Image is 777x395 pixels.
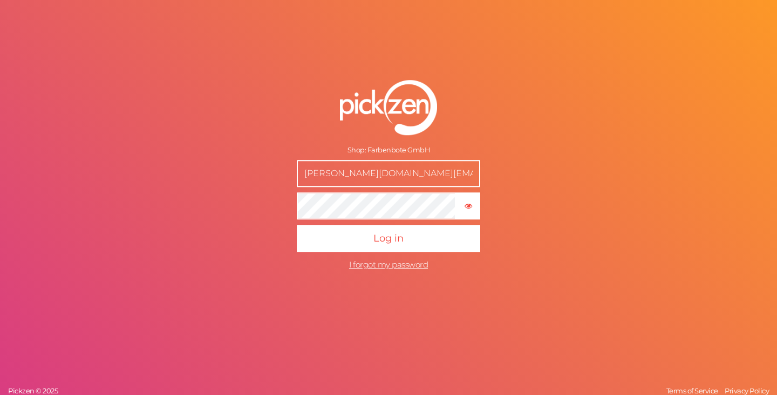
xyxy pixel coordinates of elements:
a: Privacy Policy [722,386,772,395]
span: Terms of Service [666,386,718,395]
a: I forgot my password [349,259,428,270]
a: Terms of Service [664,386,721,395]
img: pz-logo-white.png [340,80,437,135]
a: Pickzen © 2025 [5,386,60,395]
button: Log in [297,225,480,252]
input: E-mail [297,160,480,187]
span: Log in [373,232,404,244]
div: Shop: Farbenbote GmbH [297,146,480,155]
span: Privacy Policy [725,386,769,395]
